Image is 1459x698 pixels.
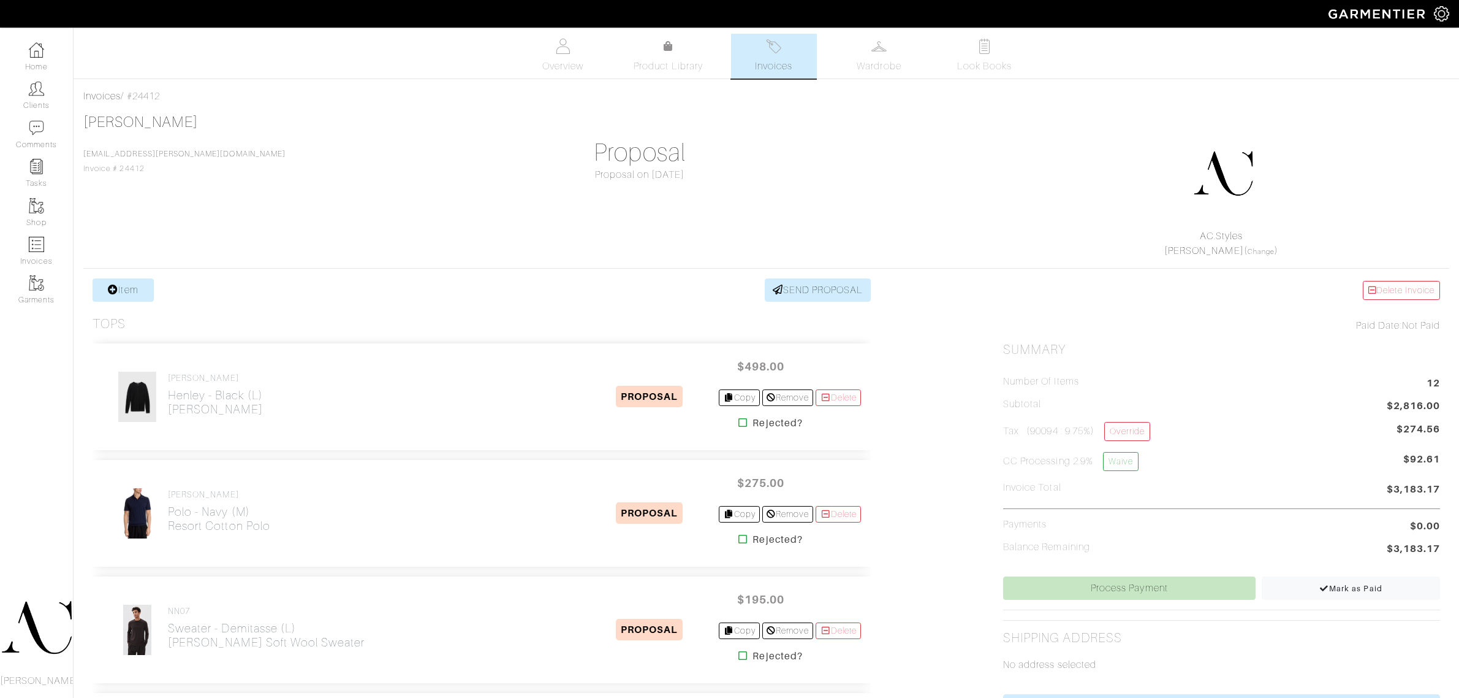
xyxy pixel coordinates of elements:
[168,505,270,533] h2: Polo - Navy (M) Resort Cotton Polo
[1003,376,1079,388] h5: Number of Items
[116,488,158,539] img: uoUwuKZmudUfyuf2DDfWYdwM
[1164,245,1244,256] a: [PERSON_NAME]
[1387,399,1440,415] span: $2,816.00
[957,59,1012,74] span: Look Books
[1262,577,1440,600] a: Mark as Paid
[29,275,44,291] img: garments-icon-b7da505a4dc4fd61783c78ac3ca0ef83fa9d6f193b1c9dc38574b1d14d53ca28.png
[1003,452,1139,471] h5: CC Processing 2.9%
[1003,422,1150,441] h5: Tax (90094 : 9.75%)
[123,604,152,656] img: cr7XqCMkeuT5e4tZR5deXEH4
[719,506,760,523] a: Copy
[752,649,802,664] strong: Rejected?
[616,386,683,407] span: PROPOSAL
[724,353,797,380] span: $498.00
[766,39,781,54] img: orders-27d20c2124de7fd6de4e0e44c1d41de31381a507db9b33961299e4e07d508b8c.svg
[762,389,813,406] a: Remove
[942,34,1028,79] a: Look Books
[93,278,154,302] a: Item
[555,39,570,54] img: basicinfo-40fd8af6dae0f16599ec9e87c0ef1c0a1fdea2edbe929e3d69a839185d80c458.svg
[1003,542,1090,553] h5: Balance Remaining
[1200,231,1243,242] a: AC.Styles
[765,278,871,302] a: SEND PROPOSAL
[1192,143,1254,204] img: DupYt8CPKc6sZyAt3svX5Z74.png
[752,416,802,431] strong: Rejected?
[168,621,365,650] h2: Sweater - Demitasse (L) [PERSON_NAME] Soft Wool Sweater
[755,59,792,74] span: Invoices
[168,489,270,533] a: [PERSON_NAME] Polo - Navy (M)Resort Cotton Polo
[1319,584,1382,593] span: Mark as Paid
[520,34,606,79] a: Overview
[762,506,813,523] a: Remove
[29,198,44,213] img: garments-icon-b7da505a4dc4fd61783c78ac3ca0ef83fa9d6f193b1c9dc38574b1d14d53ca28.png
[1363,281,1440,300] a: Delete Invoice
[1434,6,1449,21] img: gear-icon-white-bd11855cb880d31180b6d7d6211b90ccbf57a29d726f0c71d8c61bd08dd39cc2.png
[1248,248,1275,255] a: Change
[626,39,711,74] a: Product Library
[1003,577,1256,600] a: Process Payment
[1008,229,1434,258] div: ( )
[168,373,263,383] h4: [PERSON_NAME]
[29,42,44,58] img: dashboard-icon-dbcd8f5a0b271acd01030246c82b418ddd0df26cd7fceb0bd07c9910d44c42f6.png
[1104,422,1150,441] a: Override
[83,150,286,158] a: [EMAIL_ADDRESS][PERSON_NAME][DOMAIN_NAME]
[1427,376,1440,393] span: 12
[93,316,126,332] h3: Tops
[719,389,760,406] a: Copy
[118,371,157,423] img: WufXkMpufcq8eBPRZNRC9RwN
[634,59,703,74] span: Product Library
[836,34,922,79] a: Wardrobe
[168,606,365,650] a: NN07 Sweater - Demitasse (L)[PERSON_NAME] Soft Wool Sweater
[1387,482,1440,499] span: $3,183.17
[168,388,263,416] h2: Henley - Black (L) [PERSON_NAME]
[816,389,861,406] a: Delete
[1003,658,1440,672] p: No address selected
[1003,318,1440,333] div: Not Paid
[29,81,44,96] img: clients-icon-6bae9207a08558b7cb47a8932f037763ab4055f8c8b6bfacd5dc20c3e0201464.png
[816,623,861,639] a: Delete
[1003,631,1122,646] h2: Shipping Address
[168,606,365,616] h4: NN07
[977,39,992,54] img: todo-9ac3debb85659649dc8f770b8b6100bb5dab4b48dedcbae339e5042a72dfd3cc.svg
[1103,452,1139,471] a: Waive
[1003,342,1440,358] h2: Summary
[422,167,858,182] div: Proposal on [DATE]
[29,120,44,136] img: comment-icon-a0a6a9ef722e966f86d9cbdc48e553b5cf19dbc54f86b18d962a5391bc8f6eb6.png
[857,59,901,74] span: Wardrobe
[1410,519,1440,534] span: $0.00
[752,532,802,547] strong: Rejected?
[83,89,1449,104] div: / #24412
[719,623,760,639] a: Copy
[1003,519,1047,531] h5: Payments
[762,623,813,639] a: Remove
[29,159,44,174] img: reminder-icon-8004d30b9f0a5d33ae49ab947aed9ed385cf756f9e5892f1edd6e32f2345188e.png
[542,59,583,74] span: Overview
[83,114,198,130] a: [PERSON_NAME]
[871,39,887,54] img: wardrobe-487a4870c1b7c33e795ec22d11cfc2ed9d08956e64fb3008fe2437562e282088.svg
[83,91,121,102] a: Invoices
[731,34,817,79] a: Invoices
[422,138,858,167] h1: Proposal
[724,586,797,613] span: $195.00
[29,237,44,252] img: orders-icon-0abe47150d42831381b5fb84f609e132dff9fe21cb692f30cb5eec754e2cba89.png
[724,470,797,496] span: $275.00
[1003,482,1061,494] h5: Invoice Total
[616,502,683,524] span: PROPOSAL
[1396,422,1440,437] span: $274.56
[1403,452,1440,476] span: $92.61
[816,506,861,523] a: Delete
[168,489,270,500] h4: [PERSON_NAME]
[1356,320,1402,331] span: Paid Date:
[1387,542,1440,558] span: $3,183.17
[168,373,263,416] a: [PERSON_NAME] Henley - Black (L)[PERSON_NAME]
[83,150,286,173] span: Invoice # 24412
[1003,399,1041,410] h5: Subtotal
[616,619,683,640] span: PROPOSAL
[1322,3,1434,25] img: garmentier-logo-header-white-b43fb05a5012e4ada735d5af1a66efaba907eab6374d6393d1fbf88cb4ef424d.png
